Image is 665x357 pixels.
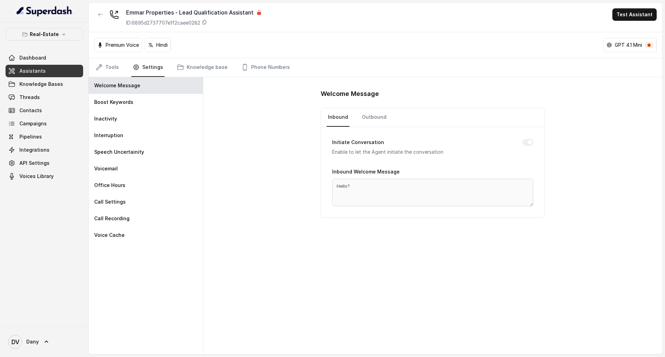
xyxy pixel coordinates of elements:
p: ID: 6895d2737707e1f2caee0282 [126,19,200,26]
p: Premium Voice [106,42,139,48]
a: Inbound [327,108,349,127]
span: Dany [26,338,39,345]
a: Dashboard [6,52,83,64]
svg: openai logo [606,42,612,48]
a: Tools [94,58,120,77]
img: light.svg [17,6,72,17]
span: Assistants [19,68,46,74]
span: Contacts [19,107,42,114]
div: Emmar Properties - Lead Qualification Assistant [126,8,262,17]
text: DV [11,338,19,346]
a: Campaigns [6,117,83,130]
a: Phone Numbers [240,58,291,77]
p: GPT 4.1 Mini [615,42,642,48]
a: Dany [6,332,83,351]
span: API Settings [19,160,50,167]
span: Dashboard [19,54,46,61]
p: Speech Uncertainity [94,149,144,155]
a: Knowledge Bases [6,78,83,90]
a: Contacts [6,104,83,117]
span: Knowledge Bases [19,81,63,88]
p: Boost Keywords [94,99,133,106]
span: Voices Library [19,173,54,180]
a: Pipelines [6,131,83,143]
a: Settings [131,58,165,77]
button: Real-Estate [6,28,83,41]
span: Integrations [19,146,50,153]
span: Threads [19,94,40,101]
a: Integrations [6,144,83,156]
a: Assistants [6,65,83,77]
nav: Tabs [94,58,657,77]
p: Interruption [94,132,123,139]
p: Welcome Message [94,82,140,89]
h1: Welcome Message [321,88,544,99]
span: Pipelines [19,133,42,140]
a: Threads [6,91,83,104]
p: Real-Estate [30,30,59,38]
label: Inbound Welcome Message [332,169,400,175]
p: Office Hours [94,182,125,189]
p: Voicemail [94,165,118,172]
p: Call Settings [94,198,126,205]
textarea: Hello? [332,179,533,206]
p: Call Recording [94,215,130,222]
nav: Tabs [327,108,539,127]
a: API Settings [6,157,83,169]
p: Hindi [156,42,168,48]
label: Initiate Conversation [332,138,384,146]
a: Voices Library [6,170,83,182]
p: Voice Cache [94,232,125,239]
p: Inactivity [94,115,117,122]
button: Test Assistant [612,8,657,21]
a: Outbound [361,108,388,127]
a: Knowledge base [176,58,229,77]
p: Enable to let the Agent initiate the conversation [332,148,511,156]
span: Campaigns [19,120,47,127]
